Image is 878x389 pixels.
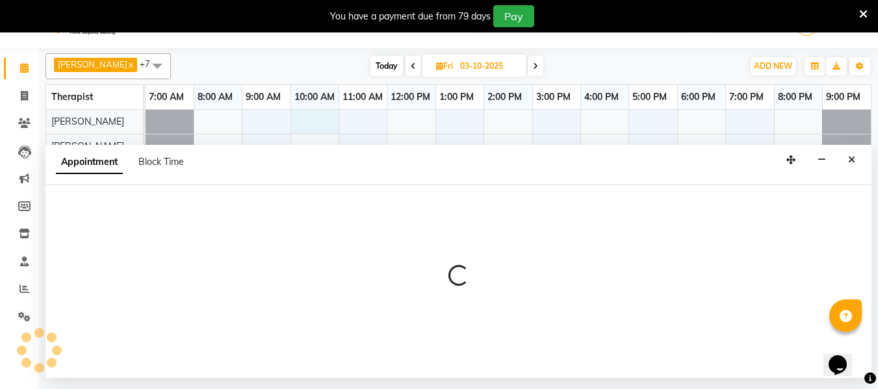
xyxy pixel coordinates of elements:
a: x [127,59,133,69]
a: 11:00 AM [339,88,386,107]
span: [PERSON_NAME] [51,140,124,152]
a: 6:00 PM [678,88,719,107]
a: 5:00 PM [629,88,670,107]
span: Appointment [56,151,123,174]
a: 10:00 AM [291,88,338,107]
div: You have a payment due from 79 days [330,10,491,23]
span: Today [370,56,403,76]
span: [PERSON_NAME] [58,59,127,69]
a: 8:00 AM [194,88,236,107]
a: 8:00 PM [775,88,816,107]
a: 12:00 PM [387,88,433,107]
span: ADD NEW [754,61,792,71]
a: 9:00 PM [823,88,864,107]
iframe: chat widget [823,337,865,376]
a: 7:00 AM [146,88,187,107]
a: 7:00 PM [726,88,767,107]
a: 4:00 PM [581,88,622,107]
a: 9:00 AM [242,88,284,107]
button: ADD NEW [751,57,795,75]
a: 2:00 PM [484,88,525,107]
span: [PERSON_NAME] [51,116,124,127]
span: +7 [140,58,160,69]
a: 1:00 PM [436,88,477,107]
span: Therapist [51,91,93,103]
span: Block Time [138,156,184,168]
button: Pay [493,5,534,27]
a: 3:00 PM [533,88,574,107]
span: Fri [433,61,456,71]
button: Close [842,150,861,170]
input: 2025-10-03 [456,56,521,76]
